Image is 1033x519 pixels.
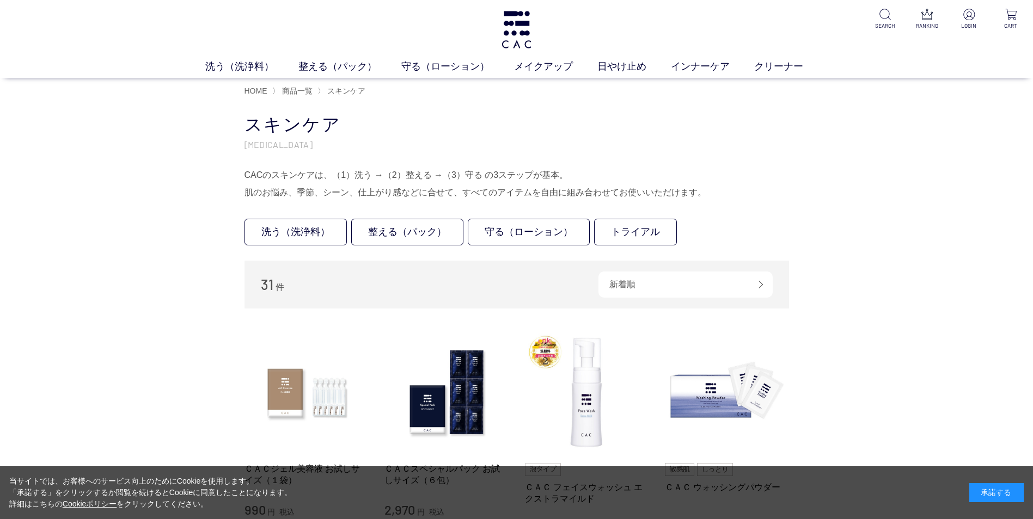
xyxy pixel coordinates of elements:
img: ＣＡＣ フェイスウォッシュ エクストラマイルド [525,330,649,454]
a: CART [998,9,1024,30]
img: 敏感肌 [665,463,694,476]
img: ＣＡＣ ウォッシングパウダー [665,330,789,454]
li: 〉 [317,86,368,96]
img: ＣＡＣスペシャルパック お試しサイズ（６包） [384,330,509,454]
a: 守る（ローション） [468,219,590,245]
li: 〉 [272,86,315,96]
a: ＣＡＣジェル美容液 お試しサイズ（１袋） [245,463,369,486]
span: 件 [276,282,284,292]
span: 31 [261,276,273,293]
a: SEARCH [872,9,898,30]
a: HOME [245,86,267,95]
img: 泡タイプ [525,463,561,476]
a: 洗う（洗浄料） [245,219,347,245]
a: 整える（パック） [298,59,401,74]
a: クリーナー [754,59,828,74]
a: 商品一覧 [280,86,313,95]
p: [MEDICAL_DATA] [245,139,789,150]
span: 商品一覧 [282,86,313,95]
a: Cookieポリシー [63,499,117,508]
a: 日やけ止め [597,59,671,74]
img: ＣＡＣジェル美容液 お試しサイズ（１袋） [245,330,369,454]
div: CACのスキンケアは、（1）洗う →（2）整える →（3）守る の3ステップが基本。 肌のお悩み、季節、シーン、仕上がり感などに合せて、すべてのアイテムを自由に組み合わせてお使いいただけます。 [245,166,789,201]
p: RANKING [914,22,940,30]
a: 洗う（洗浄料） [205,59,298,74]
p: LOGIN [956,22,982,30]
a: LOGIN [956,9,982,30]
img: しっとり [697,463,733,476]
a: トライアル [594,219,677,245]
a: ＣＡＣスペシャルパック お試しサイズ（６包） [384,463,509,486]
a: メイクアップ [514,59,597,74]
a: インナーケア [671,59,754,74]
a: スキンケア [325,86,365,95]
h1: スキンケア [245,113,789,137]
span: スキンケア [327,86,365,95]
p: SEARCH [872,22,898,30]
a: RANKING [914,9,940,30]
div: 承諾する [969,483,1024,502]
div: 新着順 [598,271,773,298]
img: logo [500,11,533,48]
div: 当サイトでは、お客様へのサービス向上のためにCookieを使用します。 「承諾する」をクリックするか閲覧を続けるとCookieに同意したことになります。 詳細はこちらの をクリックしてください。 [9,475,292,510]
p: CART [998,22,1024,30]
a: 整える（パック） [351,219,463,245]
a: 守る（ローション） [401,59,514,74]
